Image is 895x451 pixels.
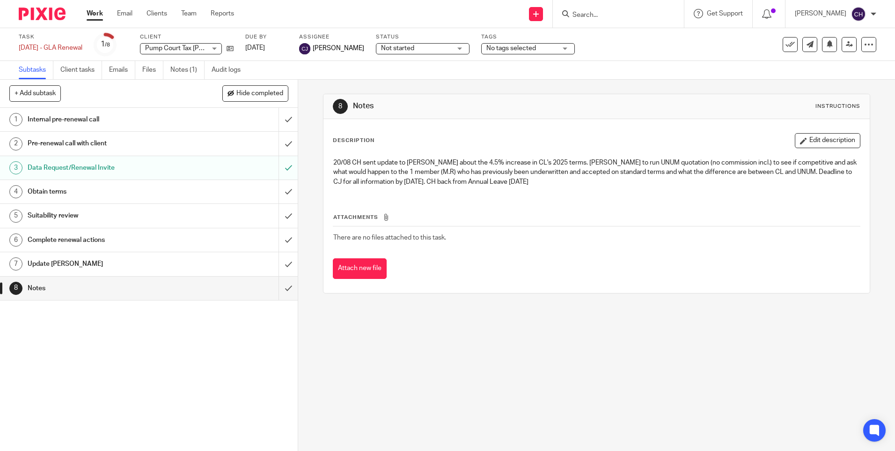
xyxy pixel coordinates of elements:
[236,90,283,98] span: Hide completed
[299,43,310,54] img: svg%3E
[9,233,22,247] div: 6
[142,61,163,79] a: Files
[109,61,135,79] a: Emails
[222,85,288,101] button: Hide completed
[795,133,860,148] button: Edit description
[9,137,22,150] div: 2
[19,8,66,20] img: Pixie
[333,258,387,279] button: Attach new file
[9,185,22,198] div: 4
[333,137,374,144] p: Description
[572,11,656,20] input: Search
[9,85,61,101] button: + Add subtask
[140,33,234,41] label: Client
[333,234,446,241] span: There are no files attached to this task.
[212,61,248,79] a: Audit logs
[60,61,102,79] a: Client tasks
[795,9,846,18] p: [PERSON_NAME]
[851,7,866,22] img: svg%3E
[28,113,189,127] h1: Internal pre-renewal call
[28,281,189,295] h1: Notes
[481,33,575,41] label: Tags
[28,161,189,175] h1: Data Request/Renewal Invite
[9,161,22,174] div: 3
[19,43,82,53] div: [DATE] - GLA Renewal
[815,103,860,110] div: Instructions
[245,33,287,41] label: Due by
[333,158,859,187] p: 20/08 CH sent update to [PERSON_NAME] about the 4.5% increase in CL's 2025 terms. [PERSON_NAME] t...
[28,209,189,223] h1: Suitability review
[353,101,616,111] h1: Notes
[9,113,22,126] div: 1
[28,136,189,150] h1: Pre-renewal call with client
[333,215,378,220] span: Attachments
[105,42,110,47] small: /8
[87,9,103,18] a: Work
[9,257,22,271] div: 7
[170,61,205,79] a: Notes (1)
[19,61,53,79] a: Subtasks
[28,257,189,271] h1: Update [PERSON_NAME]
[299,33,364,41] label: Assignee
[245,45,265,51] span: [DATE]
[19,33,82,41] label: Task
[381,45,414,52] span: Not started
[28,233,189,247] h1: Complete renewal actions
[376,33,470,41] label: Status
[145,45,244,52] span: Pump Court Tax [PERSON_NAME]
[707,10,743,17] span: Get Support
[117,9,132,18] a: Email
[181,9,197,18] a: Team
[211,9,234,18] a: Reports
[333,99,348,114] div: 8
[101,39,110,50] div: 1
[313,44,364,53] span: [PERSON_NAME]
[28,185,189,199] h1: Obtain terms
[147,9,167,18] a: Clients
[19,43,82,53] div: 29/9/25 - GLA Renewal
[9,210,22,223] div: 5
[486,45,536,52] span: No tags selected
[9,282,22,295] div: 8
